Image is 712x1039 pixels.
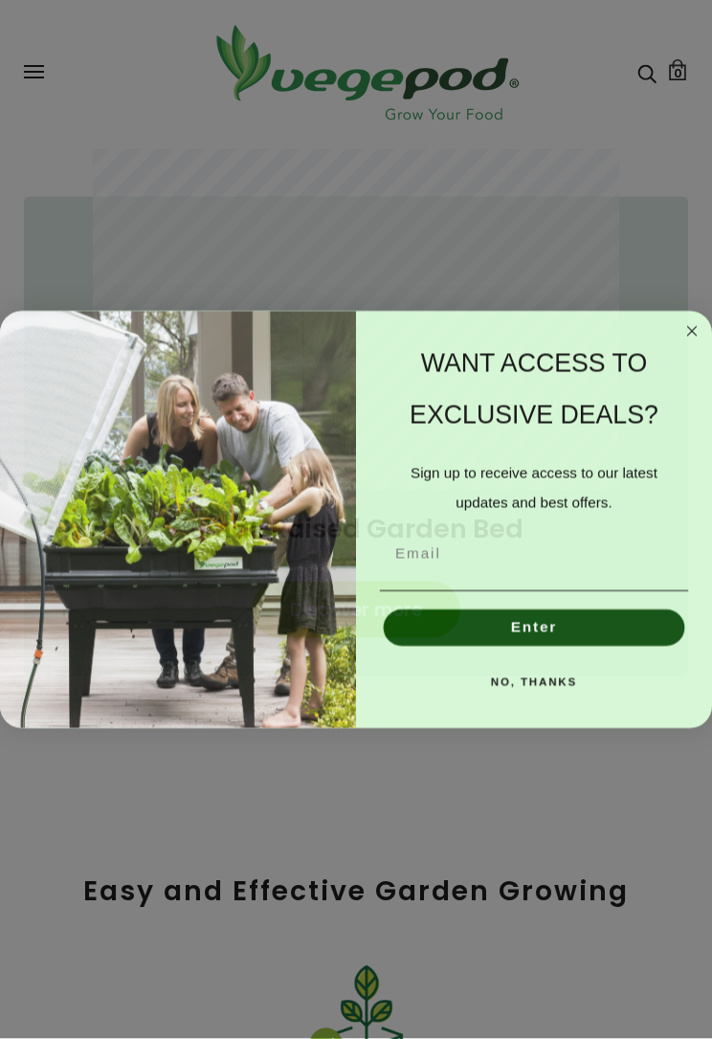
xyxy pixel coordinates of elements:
button: Close dialog [681,321,703,343]
button: NO, THANKS [380,664,688,700]
button: Enter [384,609,685,646]
input: Email [380,536,688,572]
span: WANT ACCESS TO EXCLUSIVE DEALS? [410,349,658,429]
span: Sign up to receive access to our latest updates and best offers. [411,465,657,510]
img: underline [380,590,688,591]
